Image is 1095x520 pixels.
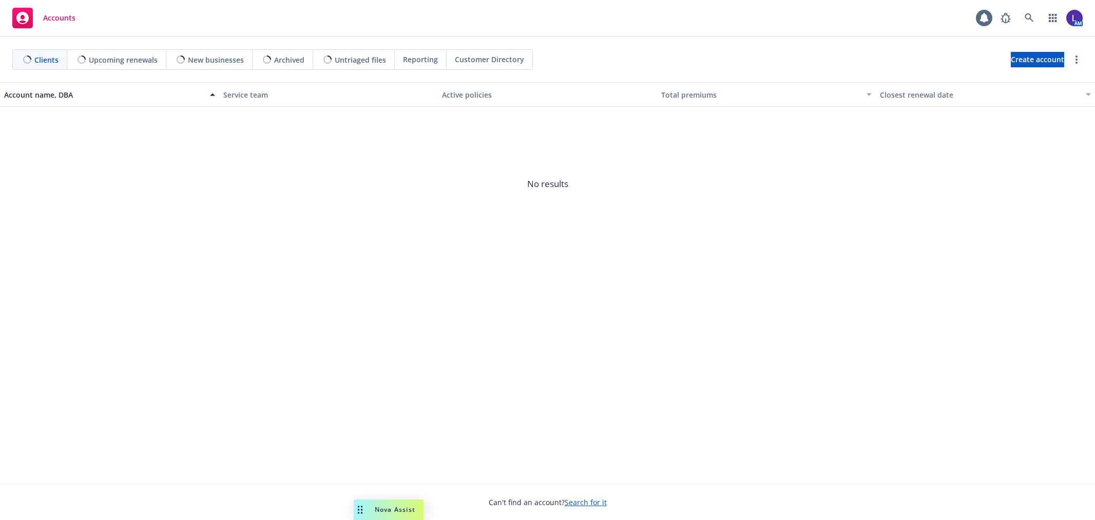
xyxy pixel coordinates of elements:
[1043,8,1063,28] a: Switch app
[335,54,386,65] span: Untriaged files
[4,89,204,100] div: Account name, DBA
[34,54,59,65] span: Clients
[661,89,861,100] div: Total premiums
[1066,10,1083,26] img: photo
[223,89,434,100] div: Service team
[188,54,244,65] span: New businesses
[489,497,607,508] span: Can't find an account?
[1070,53,1083,66] a: more
[375,505,415,514] span: Nova Assist
[8,4,80,32] a: Accounts
[43,14,75,22] span: Accounts
[1011,52,1064,67] a: Create account
[403,54,438,65] span: Reporting
[89,54,158,65] span: Upcoming renewals
[995,8,1016,28] a: Report a Bug
[876,82,1095,107] button: Closest renewal date
[442,89,653,100] div: Active policies
[1019,8,1040,28] a: Search
[455,54,524,65] span: Customer Directory
[565,497,607,507] a: Search for it
[1011,50,1064,69] span: Create account
[219,82,438,107] button: Service team
[438,82,657,107] button: Active policies
[880,89,1080,100] div: Closest renewal date
[354,499,367,520] div: Drag to move
[354,499,424,520] button: Nova Assist
[274,54,304,65] span: Archived
[657,82,876,107] button: Total premiums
